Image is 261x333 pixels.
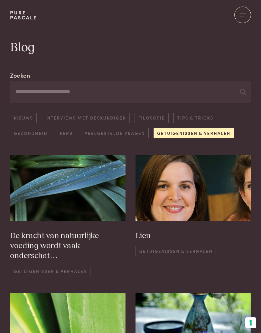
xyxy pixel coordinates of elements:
[10,231,125,261] h3: De kracht van natuurlijke voeding wordt vaak onderschat…
[81,128,148,138] a: Veelgestelde vragen
[245,317,256,328] button: Uw voorkeuren voor toestemming voor trackingtechnologieën
[135,113,168,123] a: Filosofie
[10,155,125,276] a: prei_1.jpg De kracht van natuurlijke voeding wordt vaak onderschat… Getuigenissen & Verhalen
[136,155,251,221] img: Vitaya20portret20-20Lien20Galle201600x755.jpeg
[42,113,130,123] a: Interviews met deskundigen
[10,40,251,56] h1: Blog
[136,231,251,241] h3: Lien
[10,10,37,20] a: PurePascale
[10,155,125,221] img: prei_1.jpg
[10,71,30,80] label: Zoeken
[10,113,37,123] a: Nieuws
[10,266,90,276] span: Getuigenissen & Verhalen
[173,113,217,123] a: Tips & Tricks
[136,246,216,256] span: Getuigenissen & Verhalen
[136,155,251,276] a: Vitaya20portret20-20Lien20Galle201600x755.jpeg Lien Getuigenissen & Verhalen
[56,128,76,138] a: Pers
[153,128,234,138] a: Getuigenissen & Verhalen
[10,128,51,138] a: Gezondheid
